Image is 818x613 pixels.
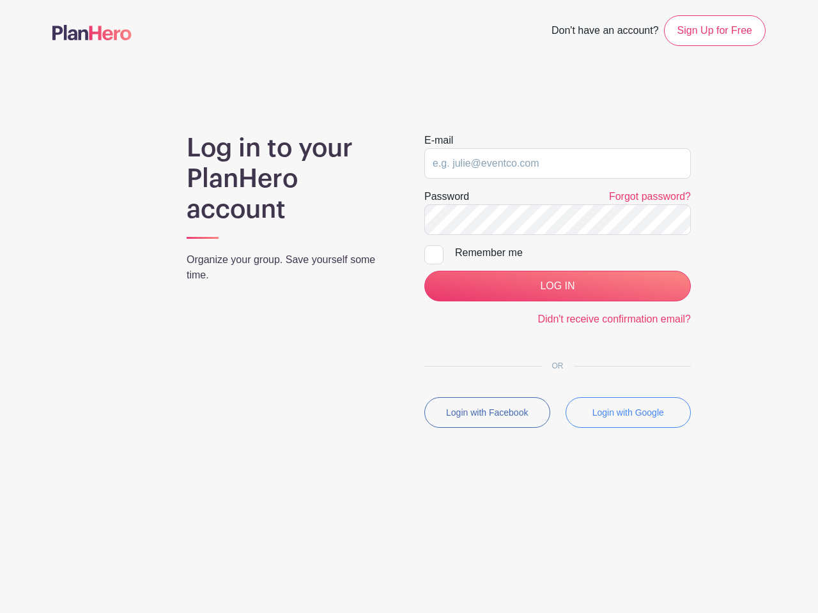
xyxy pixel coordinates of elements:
label: Password [424,189,469,204]
a: Sign Up for Free [664,15,766,46]
p: Organize your group. Save yourself some time. [187,252,394,283]
small: Login with Facebook [446,407,528,418]
button: Login with Google [566,397,691,428]
label: E-mail [424,133,453,148]
h1: Log in to your PlanHero account [187,133,394,225]
small: Login with Google [592,407,664,418]
img: logo-507f7623f17ff9eddc593b1ce0a138ce2505c220e1c5a4e2b4648c50719b7d32.svg [52,25,132,40]
span: OR [542,361,574,370]
button: Login with Facebook [424,397,550,428]
div: Remember me [455,245,691,261]
input: LOG IN [424,271,691,301]
input: e.g. julie@eventco.com [424,148,691,179]
a: Didn't receive confirmation email? [537,314,691,324]
span: Don't have an account? [552,18,659,46]
a: Forgot password? [609,191,691,202]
